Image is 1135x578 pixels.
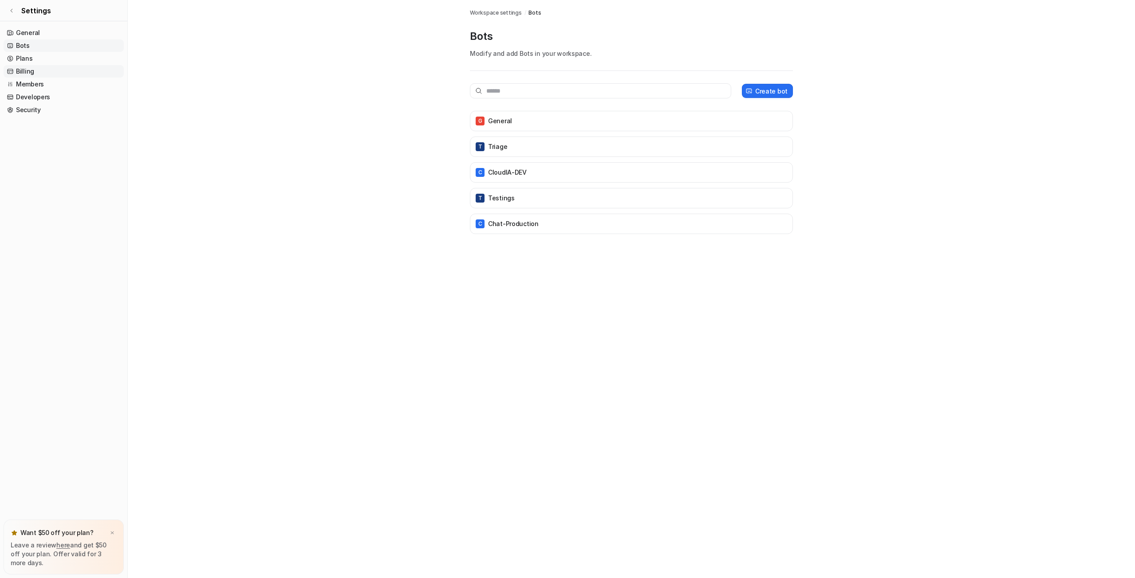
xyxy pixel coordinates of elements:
[488,194,515,203] p: Testings
[4,27,124,39] a: General
[476,219,485,228] span: C
[528,9,541,17] a: Bots
[4,65,124,78] a: Billing
[4,91,124,103] a: Developers
[755,86,788,96] p: Create bot
[488,142,507,151] p: Triage
[488,117,512,125] p: General
[524,9,526,17] span: /
[4,39,124,52] a: Bots
[476,194,485,203] span: T
[11,541,117,567] p: Leave a review and get $50 off your plan. Offer valid for 3 more days.
[488,168,527,177] p: CloudIA-DEV
[470,29,793,43] p: Bots
[742,84,793,98] button: Create bot
[470,9,522,17] a: Workspace settings
[476,168,485,177] span: C
[110,530,115,536] img: x
[476,117,485,125] span: G
[4,104,124,116] a: Security
[21,5,51,16] span: Settings
[4,52,124,65] a: Plans
[476,142,485,151] span: T
[470,49,793,58] p: Modify and add Bots in your workspace.
[11,529,18,536] img: star
[56,541,70,549] a: here
[745,88,753,94] img: create
[488,219,539,228] p: Chat-Production
[4,78,124,90] a: Members
[20,528,94,537] p: Want $50 off your plan?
